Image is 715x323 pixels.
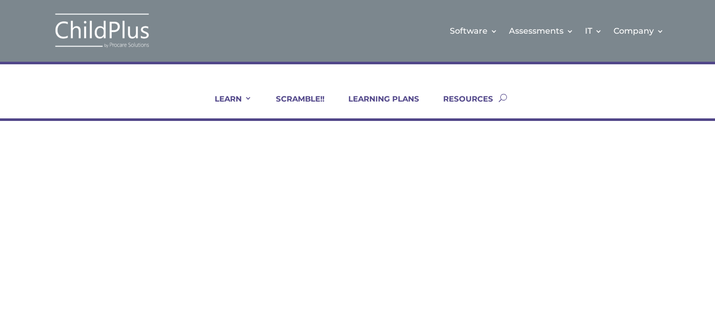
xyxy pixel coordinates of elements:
a: LEARNING PLANS [336,94,419,118]
a: Company [614,10,664,52]
a: IT [585,10,602,52]
a: Assessments [509,10,574,52]
a: RESOURCES [430,94,493,118]
a: LEARN [202,94,252,118]
a: Software [450,10,498,52]
a: SCRAMBLE!! [263,94,324,118]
